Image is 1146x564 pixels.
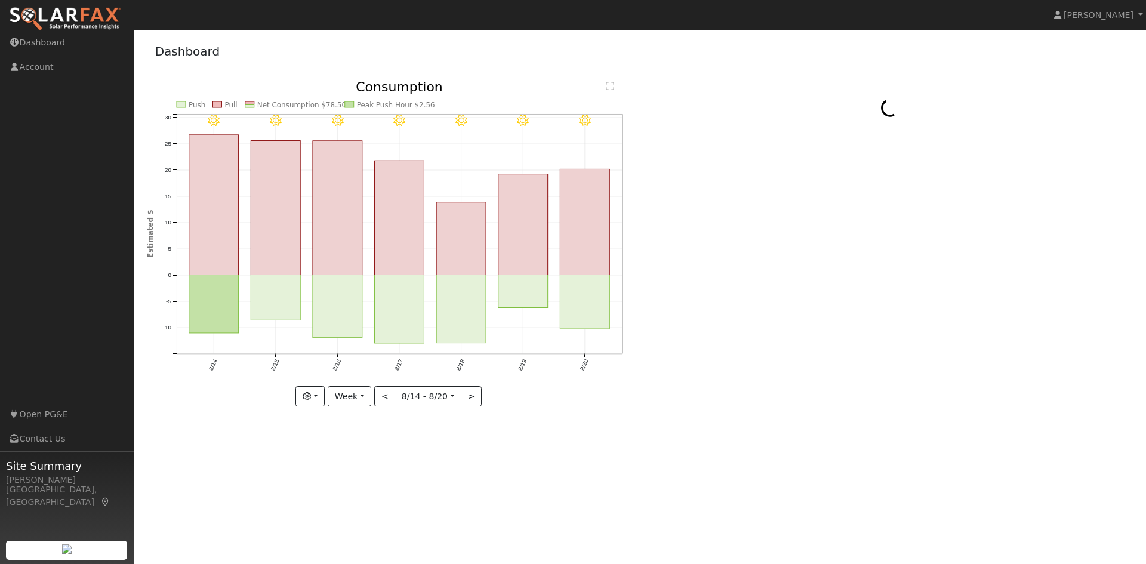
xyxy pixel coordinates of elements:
[6,483,128,508] div: [GEOGRAPHIC_DATA], [GEOGRAPHIC_DATA]
[62,544,72,554] img: retrieve
[6,474,128,486] div: [PERSON_NAME]
[6,458,128,474] span: Site Summary
[155,44,220,58] a: Dashboard
[9,7,121,32] img: SolarFax
[100,497,111,507] a: Map
[1064,10,1133,20] span: [PERSON_NAME]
